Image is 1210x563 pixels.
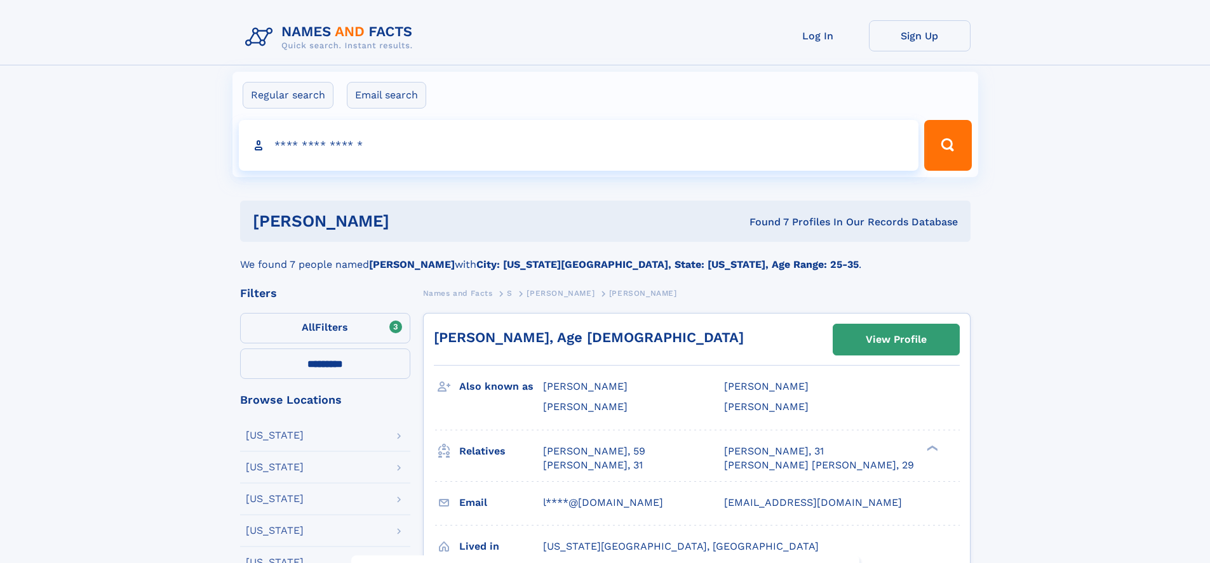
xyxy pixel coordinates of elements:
div: [US_STATE] [246,526,304,536]
span: [PERSON_NAME] [609,289,677,298]
b: [PERSON_NAME] [369,258,455,270]
div: Browse Locations [240,394,410,406]
span: All [302,321,315,333]
a: [PERSON_NAME], Age [DEMOGRAPHIC_DATA] [434,329,744,345]
span: [PERSON_NAME] [527,289,595,298]
h3: Also known as [459,376,543,397]
span: [US_STATE][GEOGRAPHIC_DATA], [GEOGRAPHIC_DATA] [543,540,819,552]
div: [US_STATE] [246,462,304,472]
h3: Lived in [459,536,543,557]
a: [PERSON_NAME], 31 [543,458,643,472]
img: Logo Names and Facts [240,20,423,55]
div: Filters [240,288,410,299]
a: [PERSON_NAME] [PERSON_NAME], 29 [724,458,914,472]
div: View Profile [866,325,927,354]
a: [PERSON_NAME], 31 [724,444,824,458]
div: ❯ [924,444,939,452]
h1: [PERSON_NAME] [253,213,570,229]
span: [EMAIL_ADDRESS][DOMAIN_NAME] [724,496,902,508]
span: S [507,289,513,298]
span: [PERSON_NAME] [724,380,809,392]
div: We found 7 people named with . [240,242,971,272]
h3: Relatives [459,440,543,462]
label: Email search [347,82,426,109]
h3: Email [459,492,543,513]
div: [US_STATE] [246,430,304,440]
span: [PERSON_NAME] [543,380,628,392]
div: [US_STATE] [246,494,304,504]
span: [PERSON_NAME] [724,401,809,413]
div: Found 7 Profiles In Our Records Database [569,215,958,229]
a: S [507,285,513,301]
b: City: [US_STATE][GEOGRAPHIC_DATA], State: [US_STATE], Age Range: 25-35 [476,258,859,270]
button: Search Button [924,120,971,171]
a: Sign Up [869,20,971,51]
a: Names and Facts [423,285,493,301]
a: Log In [767,20,869,51]
input: search input [239,120,919,171]
a: [PERSON_NAME] [527,285,595,301]
a: View Profile [833,324,959,355]
label: Regular search [243,82,333,109]
span: [PERSON_NAME] [543,401,628,413]
label: Filters [240,313,410,343]
a: [PERSON_NAME], 59 [543,444,645,458]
